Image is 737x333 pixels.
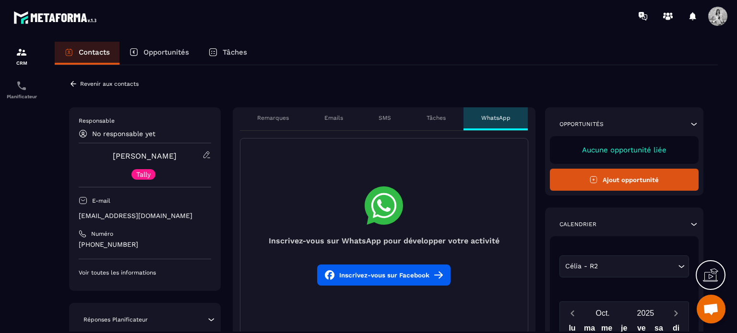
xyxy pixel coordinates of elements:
p: Revenir aux contacts [80,80,139,87]
button: Inscrivez-vous sur Facebook [317,264,451,286]
p: Réponses Planificateur [83,316,148,323]
img: logo [13,9,100,26]
a: formationformationCRM [2,39,41,73]
p: Calendrier [559,220,596,228]
button: Open months overlay [582,305,624,322]
p: [EMAIL_ADDRESS][DOMAIN_NAME] [79,211,211,220]
p: Tally [136,171,151,178]
img: scheduler [16,80,27,92]
p: [PHONE_NUMBER] [79,240,211,249]
p: Responsable [79,117,211,125]
a: Tâches [199,42,257,65]
p: E-mail [92,197,110,205]
h4: Inscrivez-vous sur WhatsApp pour développer votre activité [240,236,528,245]
button: Ajout opportunité [550,169,699,191]
a: [PERSON_NAME] [113,151,177,161]
img: formation [16,46,27,58]
p: Tâches [223,48,247,57]
button: Next month [667,307,685,320]
div: Search for option [559,255,689,277]
div: Ouvrir le chat [697,295,725,323]
span: Célia - R2 [563,261,600,272]
a: Opportunités [119,42,199,65]
p: Tâches [427,114,446,122]
p: Aucune opportunité liée [559,146,689,154]
p: Remarques [257,114,289,122]
p: WhatsApp [481,114,511,122]
p: Planificateur [2,94,41,99]
input: Search for option [600,261,676,272]
button: Open years overlay [624,305,667,322]
button: Previous month [564,307,582,320]
p: Opportunités [559,120,604,128]
p: Numéro [91,230,113,238]
a: Contacts [55,42,119,65]
a: schedulerschedulerPlanificateur [2,73,41,106]
p: CRM [2,60,41,66]
p: SMS [379,114,391,122]
p: No responsable yet [92,130,155,138]
p: Opportunités [143,48,189,57]
p: Contacts [79,48,110,57]
p: Emails [324,114,343,122]
p: Voir toutes les informations [79,269,211,276]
